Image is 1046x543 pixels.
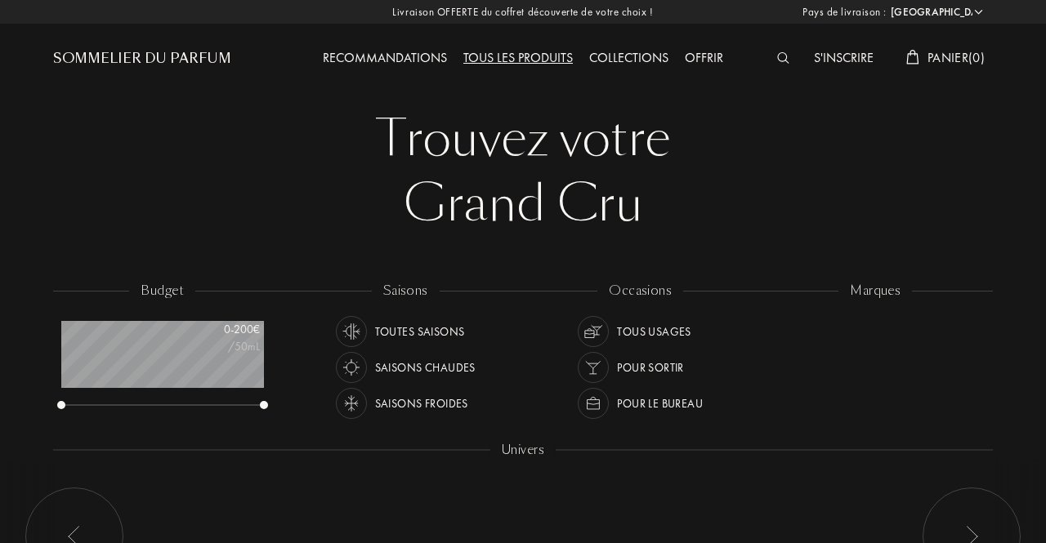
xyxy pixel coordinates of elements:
[490,441,556,460] div: Univers
[65,171,981,237] div: Grand Cru
[455,48,581,69] div: Tous les produits
[129,282,195,300] div: budget
[340,392,363,415] img: usage_season_cold_white.svg
[178,338,260,355] div: /50mL
[65,106,981,171] div: Trouvez votre
[582,392,605,415] img: usage_occasion_work_white.svg
[802,4,887,20] span: Pays de livraison :
[375,316,465,347] div: Toutes saisons
[617,352,684,383] div: Pour sortir
[372,282,440,300] div: saisons
[777,52,789,64] img: search_icn_white.svg
[178,321,260,338] div: 0 - 200 €
[340,320,363,343] img: usage_season_average_white.svg
[806,48,882,69] div: S'inscrire
[677,49,731,66] a: Offrir
[455,49,581,66] a: Tous les produits
[906,50,919,65] img: cart_white.svg
[53,49,231,69] a: Sommelier du Parfum
[928,49,985,66] span: Panier ( 0 )
[375,352,476,383] div: Saisons chaudes
[582,356,605,379] img: usage_occasion_party_white.svg
[582,320,605,343] img: usage_occasion_all_white.svg
[677,48,731,69] div: Offrir
[838,282,912,300] div: marques
[581,49,677,66] a: Collections
[806,49,882,66] a: S'inscrire
[617,388,703,419] div: Pour le bureau
[581,48,677,69] div: Collections
[617,316,691,347] div: Tous usages
[340,356,363,379] img: usage_season_hot_white.svg
[597,282,683,300] div: occasions
[375,388,468,419] div: Saisons froides
[315,48,455,69] div: Recommandations
[315,49,455,66] a: Recommandations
